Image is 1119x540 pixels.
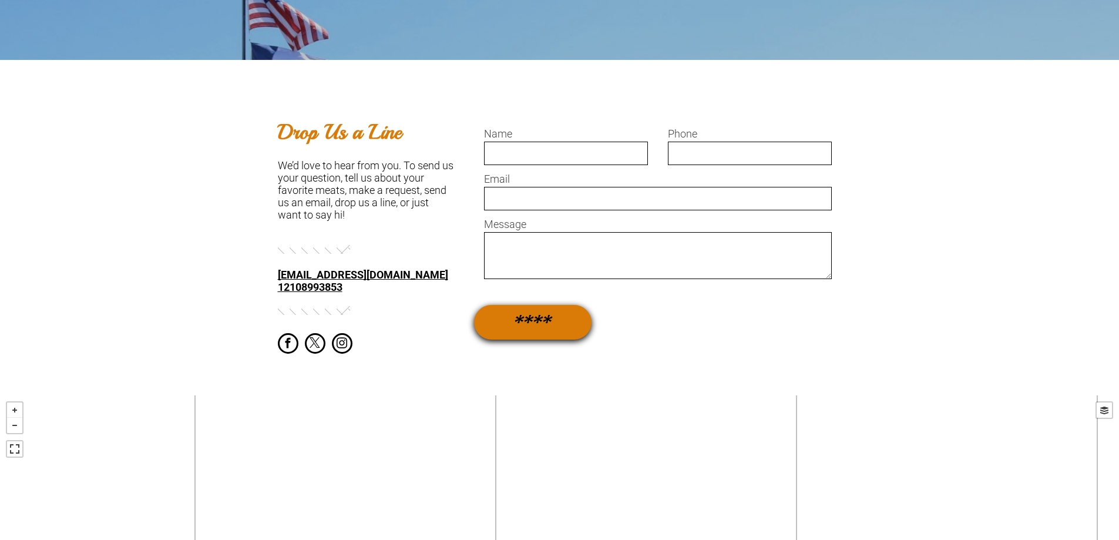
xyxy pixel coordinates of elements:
[278,119,402,145] b: Drop Us a Line
[7,441,22,457] a: View Fullscreen
[7,403,22,418] a: Zoom in
[668,128,832,140] label: Phone
[1097,403,1112,418] a: Layers
[332,333,352,357] a: instagram
[484,128,648,140] label: Name
[305,333,325,357] a: twitter
[484,218,832,230] label: Message
[278,281,342,293] a: 12108993853
[278,333,298,357] a: facebook
[278,159,453,221] font: We’d love to hear from you. To send us your question, tell us about your favorite meats, make a r...
[7,418,22,433] a: Zoom out
[484,173,832,185] label: Email
[278,269,448,281] a: [EMAIL_ADDRESS][DOMAIN_NAME]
